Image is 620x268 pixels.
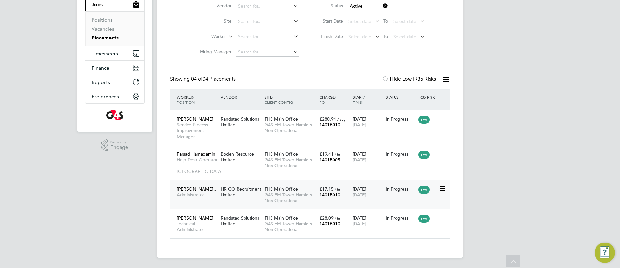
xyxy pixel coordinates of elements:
[219,91,263,103] div: Vendor
[418,116,430,124] span: Low
[265,95,293,105] span: / Client Config
[353,192,366,198] span: [DATE]
[320,215,334,221] span: £28.09
[386,151,416,157] div: In Progress
[265,122,316,133] span: G4S FM Tower Hamlets - Non Operational
[318,91,351,108] div: Charge
[265,116,298,122] span: THS Main Office
[418,151,430,159] span: Low
[175,212,450,217] a: [PERSON_NAME]Technical AdministratorRandstad Solutions LimitedTHS Main OfficeG4S FM Tower Hamlets...
[106,110,123,120] img: g4s-logo-retina.png
[335,152,340,157] span: / hr
[92,35,119,41] a: Placements
[219,183,263,201] div: HR GO Recruitment Limited
[177,221,217,232] span: Technical Administrator
[195,18,231,24] label: Site
[85,11,144,46] div: Jobs
[92,51,118,57] span: Timesheets
[191,76,236,82] span: 04 Placements
[320,192,340,198] span: 1401B010
[219,113,263,131] div: Randstad Solutions Limited
[92,94,119,100] span: Preferences
[353,221,366,227] span: [DATE]
[384,91,417,103] div: Status
[314,3,343,9] label: Status
[177,95,195,105] span: / Position
[236,17,299,26] input: Search for...
[85,75,144,89] button: Reports
[353,122,366,128] span: [DATE]
[170,76,237,82] div: Showing
[348,34,371,39] span: Select date
[92,79,110,85] span: Reports
[348,2,388,11] input: Select one
[386,215,416,221] div: In Progress
[195,49,231,54] label: Hiring Manager
[353,95,365,105] span: / Finish
[337,117,346,122] span: / day
[335,187,340,192] span: / hr
[265,151,298,157] span: THS Main Office
[236,32,299,41] input: Search for...
[85,46,144,60] button: Timesheets
[85,61,144,75] button: Finance
[92,26,114,32] a: Vacancies
[175,113,450,118] a: [PERSON_NAME]Service Process Improvement ManagerRandstad Solutions LimitedTHS Main OfficeG4S FM T...
[101,139,128,152] a: Powered byEngage
[314,18,343,24] label: Start Date
[189,33,226,40] label: Worker
[92,65,109,71] span: Finance
[265,186,298,192] span: THS Main Office
[353,157,366,163] span: [DATE]
[382,32,390,40] span: To
[219,148,263,166] div: Boden Resource Limited
[382,76,436,82] label: Hide Low IR35 Risks
[85,110,145,120] a: Go to home page
[236,2,299,11] input: Search for...
[417,91,439,103] div: IR35 Risk
[348,18,371,24] span: Select date
[177,215,213,221] span: [PERSON_NAME]
[175,183,450,188] a: [PERSON_NAME]…AdministratorHR GO Recruitment LimitedTHS Main OfficeG4S FM Tower Hamlets - Non Ope...
[320,122,340,128] span: 1401B010
[175,148,450,153] a: Farsad HamadaminHelp Desk Operator - [GEOGRAPHIC_DATA]Boden Resource LimitedTHS Main OfficeG4S FM...
[351,148,384,166] div: [DATE]
[382,17,390,25] span: To
[265,157,316,168] span: G4S FM Tower Hamlets - Non Operational
[263,91,318,108] div: Site
[351,91,384,108] div: Start
[175,91,219,108] div: Worker
[351,113,384,131] div: [DATE]
[393,18,416,24] span: Select date
[351,212,384,230] div: [DATE]
[177,186,218,192] span: [PERSON_NAME]…
[191,76,203,82] span: 04 of
[418,186,430,194] span: Low
[92,2,103,8] span: Jobs
[177,122,217,139] span: Service Process Improvement Manager
[393,34,416,39] span: Select date
[320,221,340,227] span: 1401B010
[177,157,217,174] span: Help Desk Operator - [GEOGRAPHIC_DATA]
[335,216,340,221] span: / hr
[195,3,231,9] label: Vendor
[418,215,430,223] span: Low
[177,192,217,198] span: Administrator
[236,48,299,57] input: Search for...
[320,116,336,122] span: £280.94
[320,151,334,157] span: £19.41
[320,95,336,105] span: / PO
[265,221,316,232] span: G4S FM Tower Hamlets - Non Operational
[351,183,384,201] div: [DATE]
[177,116,213,122] span: [PERSON_NAME]
[265,192,316,203] span: G4S FM Tower Hamlets - Non Operational
[386,116,416,122] div: In Progress
[320,186,334,192] span: £17.15
[386,186,416,192] div: In Progress
[177,151,215,157] span: Farsad Hamadamin
[265,215,298,221] span: THS Main Office
[85,89,144,103] button: Preferences
[110,145,128,150] span: Engage
[92,17,113,23] a: Positions
[219,212,263,230] div: Randstad Solutions Limited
